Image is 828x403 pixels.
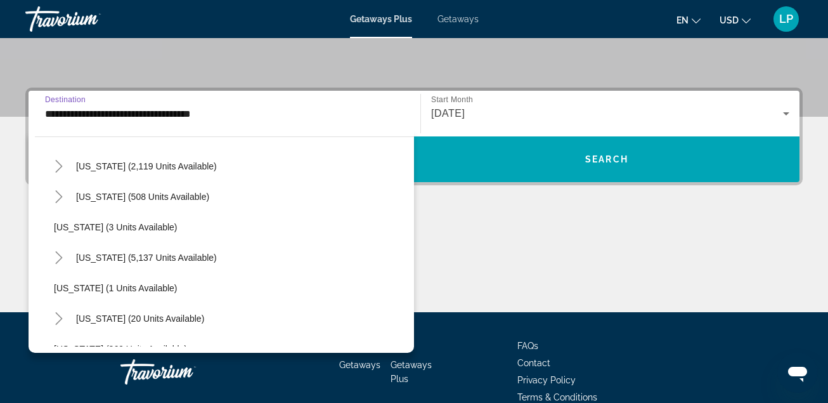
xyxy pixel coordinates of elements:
[70,155,223,178] button: [US_STATE] (2,119 units available)
[414,136,799,182] button: Search
[48,277,414,300] button: [US_STATE] (1 units available)
[70,185,216,208] button: [US_STATE] (508 units available)
[437,14,479,24] a: Getaways
[585,154,628,164] span: Search
[45,95,86,103] span: Destination
[70,307,210,330] button: [US_STATE] (20 units available)
[70,246,223,269] button: [US_STATE] (5,137 units available)
[76,192,209,202] span: [US_STATE] (508 units available)
[770,6,803,32] button: User Menu
[48,216,414,239] button: [US_STATE] (3 units available)
[120,353,247,391] a: Travorium
[779,13,793,25] span: LP
[54,283,178,293] span: [US_STATE] (1 units available)
[720,11,751,29] button: Change currency
[391,360,432,384] a: Getaways Plus
[676,11,701,29] button: Change language
[48,338,414,360] button: [US_STATE] (369 units available)
[339,360,380,370] a: Getaways
[350,14,412,24] a: Getaways Plus
[48,247,70,269] button: Toggle Florida (5,137 units available)
[25,3,152,36] a: Travorium
[517,341,538,351] a: FAQs
[48,186,70,208] button: Toggle Colorado (508 units available)
[29,91,799,182] div: Search widget
[76,161,217,171] span: [US_STATE] (2,119 units available)
[76,314,204,324] span: [US_STATE] (20 units available)
[431,96,473,104] span: Start Month
[517,358,550,368] a: Contact
[76,253,217,263] span: [US_STATE] (5,137 units available)
[720,15,739,25] span: USD
[676,15,689,25] span: en
[777,352,818,393] iframe: Button to launch messaging window
[54,344,187,354] span: [US_STATE] (369 units available)
[48,155,70,178] button: Toggle California (2,119 units available)
[517,392,597,402] a: Terms & Conditions
[54,222,178,232] span: [US_STATE] (3 units available)
[431,108,465,119] span: [DATE]
[48,308,70,330] button: Toggle Hawaii (20 units available)
[517,375,576,385] a: Privacy Policy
